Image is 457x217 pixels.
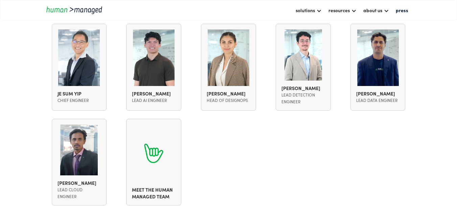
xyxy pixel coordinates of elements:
[392,4,411,16] a: press
[325,4,360,16] div: resources
[292,4,325,16] div: solutions
[132,97,175,104] div: Lead AI Engineer
[356,97,399,104] div: lead data engineer
[356,90,399,97] div: [PERSON_NAME]
[58,179,101,186] div: [PERSON_NAME]
[207,97,250,104] div: Head of designops
[132,90,175,97] div: [PERSON_NAME]
[281,85,325,91] div: [PERSON_NAME]
[281,91,325,105] div: lead detection engineer
[296,6,315,14] div: solutions
[132,186,175,200] div: Meet the Human Managed team
[363,6,382,14] div: about us
[58,90,101,97] div: Je Sum Yip
[58,186,101,200] div: lead cloud engineer
[46,5,107,15] a: home
[58,97,101,104] div: Chief Engineer
[328,6,350,14] div: resources
[360,4,392,16] div: about us
[207,90,250,97] div: [PERSON_NAME]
